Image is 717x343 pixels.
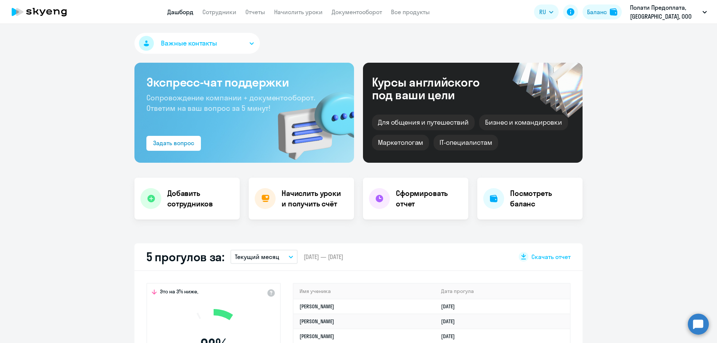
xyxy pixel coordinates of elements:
button: Задать вопрос [146,136,201,151]
a: [PERSON_NAME] [299,333,334,340]
span: Это на 3% ниже, [160,288,198,297]
div: Задать вопрос [153,138,194,147]
p: Полати Предоплата, [GEOGRAPHIC_DATA], ООО [630,3,699,21]
h4: Добавить сотрудников [167,188,234,209]
a: [DATE] [441,333,461,340]
span: RU [539,7,546,16]
img: bg-img [267,79,354,163]
button: RU [534,4,559,19]
th: Дата прогула [435,284,570,299]
div: Баланс [587,7,607,16]
a: [DATE] [441,303,461,310]
div: Для общения и путешествий [372,115,475,130]
a: Все продукты [391,8,430,16]
a: Сотрудники [202,8,236,16]
a: Начислить уроки [274,8,323,16]
div: IT-специалистам [434,135,498,150]
a: [PERSON_NAME] [299,303,334,310]
button: Балансbalance [583,4,622,19]
p: Текущий месяц [235,252,279,261]
a: [PERSON_NAME] [299,318,334,325]
div: Маркетологам [372,135,429,150]
span: Сопровождение компании + документооборот. Ответим на ваш вопрос за 5 минут! [146,93,315,113]
h4: Посмотреть баланс [510,188,577,209]
h2: 5 прогулов за: [146,249,224,264]
h4: Начислить уроки и получить счёт [282,188,347,209]
th: Имя ученика [294,284,435,299]
img: balance [610,8,617,16]
span: Скачать отчет [531,253,571,261]
span: Важные контакты [161,38,217,48]
a: Документооборот [332,8,382,16]
a: [DATE] [441,318,461,325]
h3: Экспресс-чат поддержки [146,75,342,90]
a: Отчеты [245,8,265,16]
button: Текущий месяц [230,250,298,264]
button: Полати Предоплата, [GEOGRAPHIC_DATA], ООО [626,3,711,21]
a: Дашборд [167,8,193,16]
span: [DATE] — [DATE] [304,253,343,261]
h4: Сформировать отчет [396,188,462,209]
button: Важные контакты [134,33,260,54]
div: Бизнес и командировки [479,115,568,130]
div: Курсы английского под ваши цели [372,76,500,101]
